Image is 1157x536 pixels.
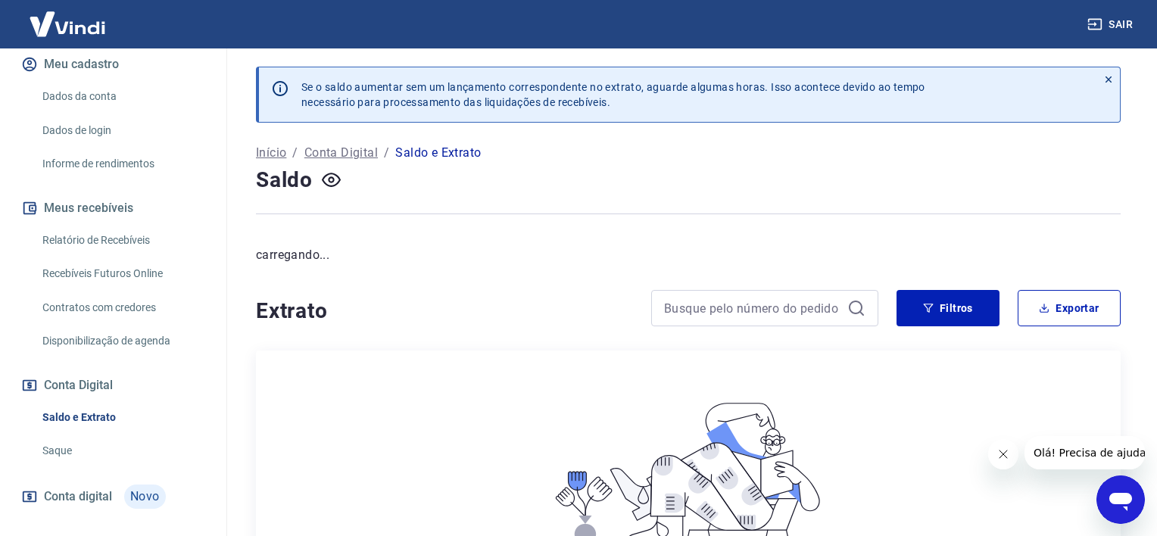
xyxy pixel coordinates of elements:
[18,48,208,81] button: Meu cadastro
[18,192,208,225] button: Meus recebíveis
[18,478,208,515] a: Conta digitalNovo
[124,485,166,509] span: Novo
[988,439,1018,469] iframe: Fechar mensagem
[304,144,378,162] a: Conta Digital
[44,486,112,507] span: Conta digital
[1024,436,1145,469] iframe: Mensagem da empresa
[1018,290,1121,326] button: Exportar
[395,144,481,162] p: Saldo e Extrato
[36,81,208,112] a: Dados da conta
[36,402,208,433] a: Saldo e Extrato
[384,144,389,162] p: /
[256,165,313,195] h4: Saldo
[36,115,208,146] a: Dados de login
[36,148,208,179] a: Informe de rendimentos
[36,435,208,466] a: Saque
[897,290,1000,326] button: Filtros
[18,1,117,47] img: Vindi
[36,258,208,289] a: Recebíveis Futuros Online
[1084,11,1139,39] button: Sair
[36,292,208,323] a: Contratos com credores
[36,326,208,357] a: Disponibilização de agenda
[36,225,208,256] a: Relatório de Recebíveis
[1096,475,1145,524] iframe: Botão para abrir a janela de mensagens
[664,297,841,319] input: Busque pelo número do pedido
[256,296,633,326] h4: Extrato
[18,369,208,402] button: Conta Digital
[292,144,298,162] p: /
[9,11,127,23] span: Olá! Precisa de ajuda?
[256,246,1121,264] p: carregando...
[301,79,925,110] p: Se o saldo aumentar sem um lançamento correspondente no extrato, aguarde algumas horas. Isso acon...
[256,144,286,162] a: Início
